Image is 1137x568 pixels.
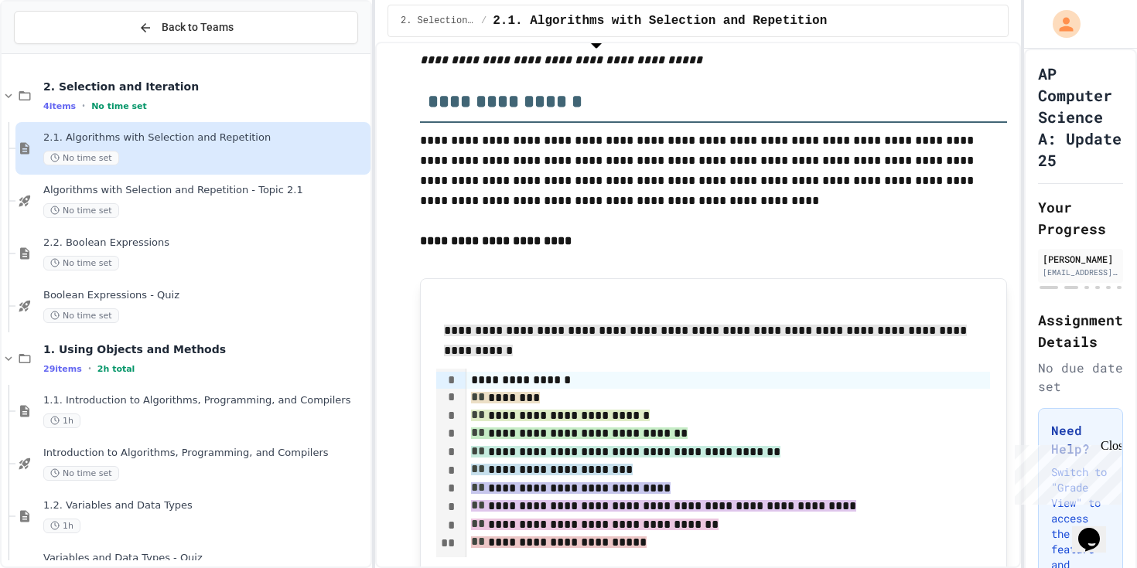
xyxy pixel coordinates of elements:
[1038,196,1123,240] h2: Your Progress
[91,101,147,111] span: No time set
[1043,252,1118,266] div: [PERSON_NAME]
[43,256,119,270] span: No time set
[43,289,367,302] span: Boolean Expressions - Quiz
[43,101,76,111] span: 4 items
[43,131,367,145] span: 2.1. Algorithms with Selection and Repetition
[14,11,358,44] button: Back to Teams
[43,203,119,218] span: No time set
[401,15,475,27] span: 2. Selection and Iteration
[43,499,367,512] span: 1.2. Variables and Data Types
[97,364,135,374] span: 2h total
[82,100,85,112] span: •
[1036,6,1084,42] div: My Account
[43,236,367,250] span: 2.2. Boolean Expressions
[43,342,367,356] span: 1. Using Objects and Methods
[1043,267,1118,278] div: [EMAIL_ADDRESS][DOMAIN_NAME]
[1051,421,1110,458] h3: Need Help?
[1038,63,1123,171] h1: AP Computer Science A: Update 25
[43,80,367,94] span: 2. Selection and Iteration
[43,466,119,481] span: No time set
[1038,309,1123,352] h2: Assignment Details
[43,552,367,565] span: Variables and Data Types - Quiz
[43,308,119,323] span: No time set
[43,364,82,374] span: 29 items
[43,184,367,197] span: Algorithms with Selection and Repetition - Topic 2.1
[1009,439,1122,505] iframe: chat widget
[43,394,367,407] span: 1.1. Introduction to Algorithms, Programming, and Compilers
[43,151,119,165] span: No time set
[43,447,367,460] span: Introduction to Algorithms, Programming, and Compilers
[88,362,91,375] span: •
[493,12,827,30] span: 2.1. Algorithms with Selection and Repetition
[43,413,80,428] span: 1h
[1072,506,1122,553] iframe: chat widget
[162,19,234,36] span: Back to Teams
[1038,359,1123,396] div: No due date set
[6,6,107,98] div: Chat with us now!Close
[481,15,487,27] span: /
[43,519,80,533] span: 1h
